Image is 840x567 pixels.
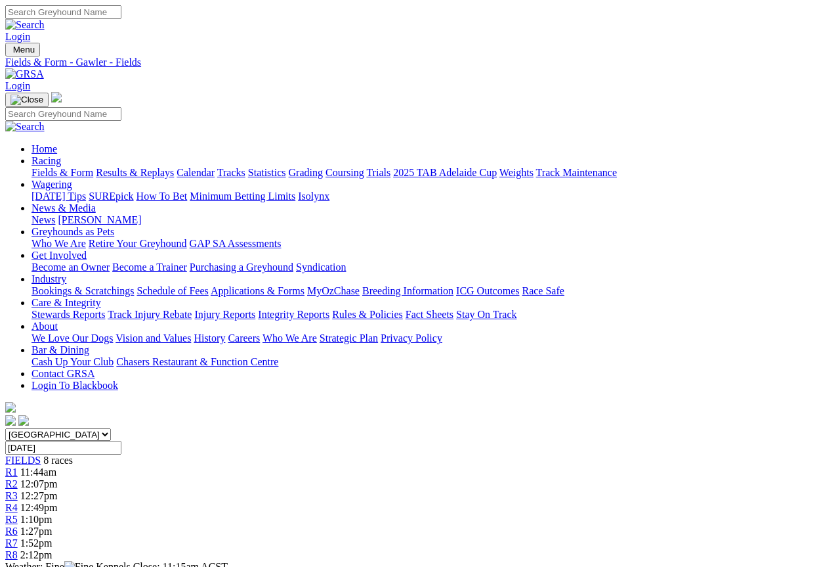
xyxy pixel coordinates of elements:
[456,285,519,296] a: ICG Outcomes
[89,191,133,202] a: SUREpick
[31,238,86,249] a: Who We Are
[31,226,114,237] a: Greyhounds as Pets
[31,356,835,368] div: Bar & Dining
[5,107,121,121] input: Search
[31,261,110,273] a: Become an Owner
[5,441,121,455] input: Select date
[194,309,255,320] a: Injury Reports
[211,285,304,296] a: Applications & Forms
[362,285,453,296] a: Breeding Information
[522,285,564,296] a: Race Safe
[31,214,55,225] a: News
[228,332,260,344] a: Careers
[31,238,835,250] div: Greyhounds as Pets
[136,191,188,202] a: How To Bet
[31,321,58,332] a: About
[5,5,121,19] input: Search
[5,455,41,466] a: FIELDS
[5,537,18,549] a: R7
[5,514,18,525] a: R5
[20,466,56,478] span: 11:44am
[115,332,191,344] a: Vision and Values
[31,285,835,297] div: Industry
[31,273,66,284] a: Industry
[31,332,835,344] div: About
[112,261,187,273] a: Become a Trainer
[5,19,45,31] img: Search
[499,167,534,178] a: Weights
[136,285,208,296] a: Schedule of Fees
[31,309,835,321] div: Care & Integrity
[320,332,378,344] a: Strategic Plan
[332,309,403,320] a: Rules & Policies
[31,332,113,344] a: We Love Our Dogs
[108,309,192,320] a: Track Injury Rebate
[31,250,87,261] a: Get Involved
[381,332,442,344] a: Privacy Policy
[31,344,89,355] a: Bar & Dining
[31,155,61,166] a: Racing
[43,455,73,466] span: 8 races
[393,167,497,178] a: 2025 TAB Adelaide Cup
[366,167,390,178] a: Trials
[5,502,18,513] a: R4
[307,285,360,296] a: MyOzChase
[536,167,617,178] a: Track Maintenance
[5,490,18,501] span: R3
[31,191,86,202] a: [DATE] Tips
[116,356,278,367] a: Chasers Restaurant & Function Centre
[31,167,93,178] a: Fields & Form
[5,31,30,42] a: Login
[5,526,18,537] a: R6
[296,261,346,273] a: Syndication
[20,526,52,537] span: 1:27pm
[31,143,57,154] a: Home
[194,332,225,344] a: History
[96,167,174,178] a: Results & Replays
[31,380,118,391] a: Login To Blackbook
[406,309,453,320] a: Fact Sheets
[31,285,134,296] a: Bookings & Scratchings
[5,478,18,489] a: R2
[5,549,18,560] span: R8
[31,261,835,273] div: Get Involved
[5,121,45,133] img: Search
[456,309,516,320] a: Stay On Track
[5,466,18,478] a: R1
[13,45,35,55] span: Menu
[20,478,58,489] span: 12:07pm
[20,537,52,549] span: 1:52pm
[89,238,187,249] a: Retire Your Greyhound
[5,43,40,57] button: Toggle navigation
[58,214,141,225] a: [PERSON_NAME]
[5,57,835,68] a: Fields & Form - Gawler - Fields
[5,80,30,91] a: Login
[31,167,835,179] div: Racing
[31,297,101,308] a: Care & Integrity
[5,415,16,426] img: facebook.svg
[20,490,58,501] span: 12:27pm
[20,549,52,560] span: 2:12pm
[31,179,72,190] a: Wagering
[31,202,96,214] a: News & Media
[190,261,293,273] a: Purchasing a Greyhound
[20,502,58,513] span: 12:49pm
[5,68,44,80] img: GRSA
[262,332,317,344] a: Who We Are
[31,356,114,367] a: Cash Up Your Club
[248,167,286,178] a: Statistics
[190,191,295,202] a: Minimum Betting Limits
[177,167,215,178] a: Calendar
[190,238,282,249] a: GAP SA Assessments
[298,191,329,202] a: Isolynx
[5,93,49,107] button: Toggle navigation
[31,368,94,379] a: Contact GRSA
[20,514,52,525] span: 1:10pm
[31,191,835,202] div: Wagering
